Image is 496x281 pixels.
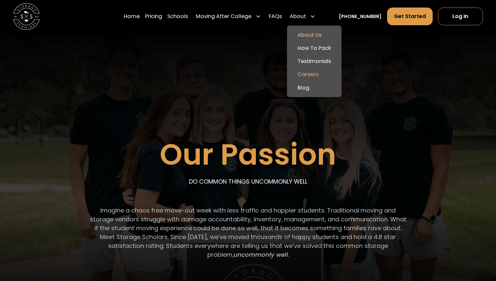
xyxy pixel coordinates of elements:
img: Storage Scholars main logo [13,3,40,30]
a: [PHONE_NUMBER] [339,13,382,20]
nav: About [287,26,341,97]
div: Moving After College [193,7,263,26]
a: Pricing [145,7,162,26]
em: uncommonly well [234,251,288,259]
a: FAQs [269,7,282,26]
a: Blog [290,81,339,94]
a: Home [124,7,140,26]
a: home [13,3,40,30]
div: About [287,7,318,26]
div: About [290,12,306,20]
a: Get Started [387,8,433,25]
a: Log In [438,8,483,25]
a: Careers [290,68,339,81]
a: About Us [290,29,339,42]
a: Testimonials [290,55,339,68]
a: Schools [167,7,188,26]
p: DO COMMON THINGS UNCOMMONLY WELL [189,177,307,186]
div: Moving After College [196,12,251,20]
p: Imagine a chaos free move-out week with less traffic and happier students. Traditional moving and... [90,206,406,259]
h1: Our Passion [160,139,336,171]
a: How To Pack [290,42,339,55]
